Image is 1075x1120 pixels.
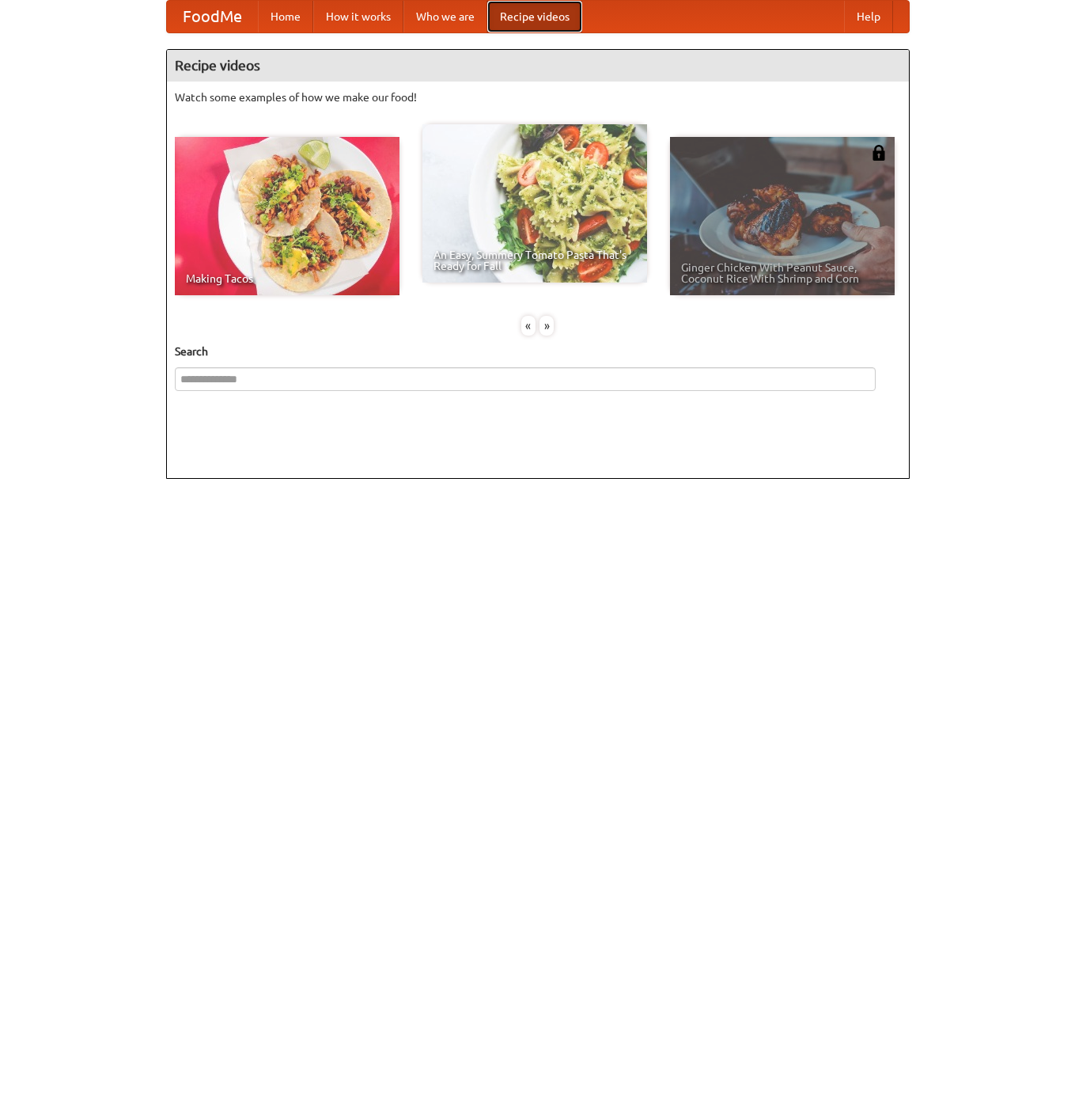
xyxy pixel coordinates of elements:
img: 483408.png [871,145,887,161]
span: An Easy, Summery Tomato Pasta That's Ready for Fall [433,249,636,271]
div: » [539,316,554,336]
h4: Recipe videos [167,50,909,82]
a: Making Tacos [175,137,399,295]
span: Making Tacos [186,273,388,284]
a: FoodMe [167,1,258,32]
a: Who we are [403,1,487,32]
a: Recipe videos [487,1,582,32]
a: An Easy, Summery Tomato Pasta That's Ready for Fall [422,124,647,283]
h5: Search [175,344,901,359]
a: How it works [313,1,403,32]
div: « [521,316,536,336]
p: Watch some examples of how we make our food! [175,89,901,105]
a: Help [844,1,893,32]
a: Home [258,1,313,32]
